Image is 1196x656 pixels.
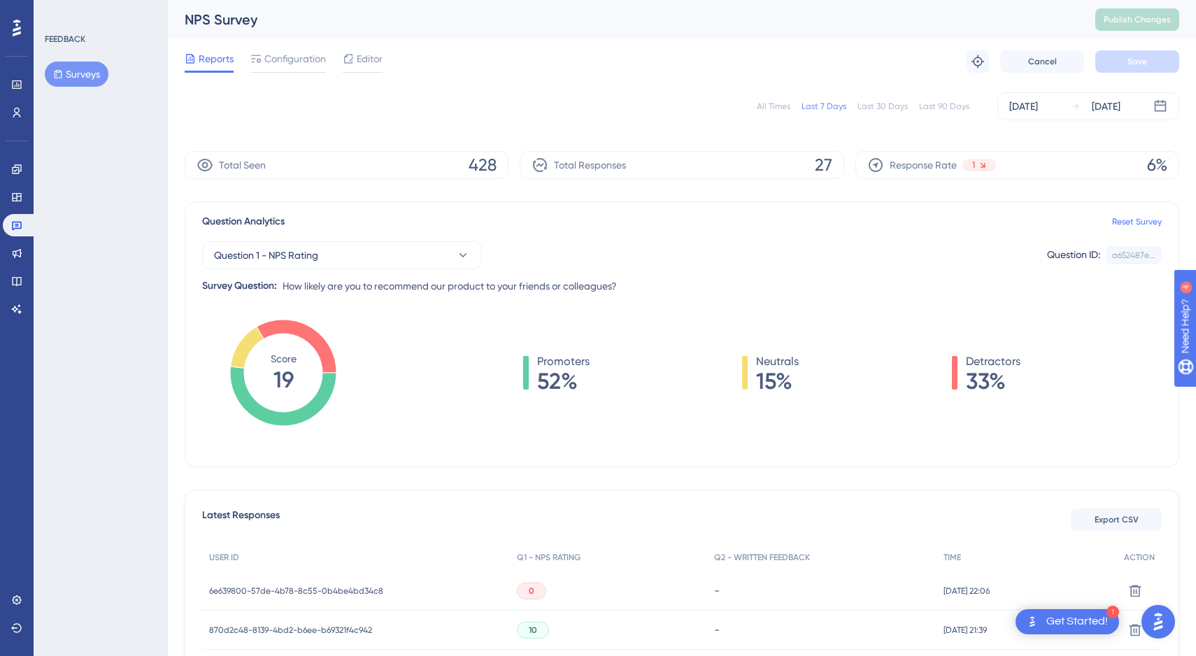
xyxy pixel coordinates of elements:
span: Question Analytics [202,213,285,230]
button: Publish Changes [1095,8,1179,31]
a: Reset Survey [1112,216,1162,227]
button: Cancel [1000,50,1084,73]
span: Neutrals [756,353,799,370]
div: Question ID: [1047,246,1100,264]
span: 10 [529,625,537,636]
tspan: Score [271,353,297,364]
span: 27 [815,154,832,176]
span: Editor [357,50,383,67]
span: 33% [966,370,1020,392]
span: Q1 - NPS RATING [517,552,581,563]
span: Promoters [537,353,590,370]
button: Surveys [45,62,108,87]
span: Publish Changes [1104,14,1171,25]
span: Latest Responses [202,507,280,532]
div: - [714,623,930,636]
div: [DATE] [1092,98,1120,115]
iframe: UserGuiding AI Assistant Launcher [1137,601,1179,643]
span: 870d2c48-8139-4bd2-b6ee-b69321f4c942 [209,625,372,636]
div: Last 30 Days [857,101,908,112]
tspan: 19 [273,366,294,393]
div: FEEDBACK [45,34,85,45]
span: Total Responses [554,157,626,173]
button: Question 1 - NPS Rating [202,241,482,269]
span: Cancel [1028,56,1057,67]
img: launcher-image-alternative-text [1024,613,1041,630]
div: - [714,584,930,597]
button: Export CSV [1071,508,1162,531]
div: Open Get Started! checklist, remaining modules: 1 [1016,609,1119,634]
div: Last 90 Days [919,101,969,112]
span: Detractors [966,353,1020,370]
div: 4 [97,7,101,18]
span: Response Rate [890,157,957,173]
div: Get Started! [1046,614,1108,629]
span: How likely are you to recommend our product to your friends or colleagues? [283,278,617,294]
span: 428 [469,154,497,176]
button: Save [1095,50,1179,73]
span: Total Seen [219,157,266,173]
div: [DATE] [1009,98,1038,115]
span: Need Help? [33,3,87,20]
span: 1 [972,159,975,171]
span: Save [1127,56,1147,67]
span: ACTION [1124,552,1155,563]
span: USER ID [209,552,239,563]
span: 6e639800-57de-4b78-8c55-0b4be4bd34c8 [209,585,383,597]
span: [DATE] 21:39 [944,625,987,636]
span: [DATE] 22:06 [944,585,990,597]
div: 1 [1106,606,1119,618]
span: Reports [199,50,234,67]
div: Last 7 Days [802,101,846,112]
span: 15% [756,370,799,392]
span: 0 [529,585,534,597]
span: 6% [1147,154,1167,176]
div: a652487e... [1112,250,1155,261]
div: NPS Survey [185,10,1060,29]
div: Survey Question: [202,278,277,294]
span: 52% [537,370,590,392]
span: Configuration [264,50,326,67]
span: Export CSV [1095,514,1139,525]
div: All Times [757,101,790,112]
span: Question 1 - NPS Rating [214,247,318,264]
span: TIME [944,552,961,563]
span: Q2 - WRITTEN FEEDBACK [714,552,810,563]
